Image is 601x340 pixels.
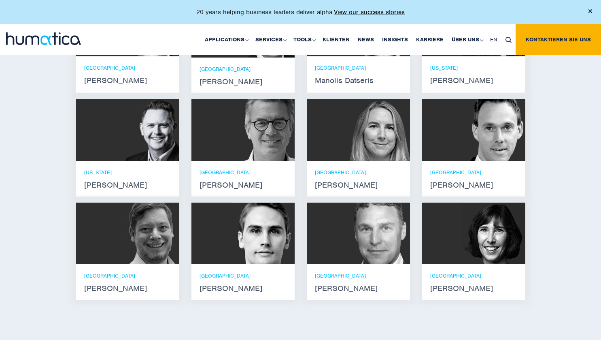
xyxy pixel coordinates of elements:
[84,285,171,292] strong: [PERSON_NAME]
[315,64,402,71] p: [GEOGRAPHIC_DATA]
[430,285,517,292] strong: [PERSON_NAME]
[319,24,354,55] a: Klienten
[334,8,405,16] a: View our success stories
[430,182,517,188] strong: [PERSON_NAME]
[200,182,287,188] strong: [PERSON_NAME]
[117,203,179,264] img: Claudio Limacher
[430,64,517,71] p: [US_STATE]
[200,272,287,279] p: [GEOGRAPHIC_DATA]
[412,24,448,55] a: Karriere
[448,24,486,55] a: Über uns
[200,79,287,85] strong: [PERSON_NAME]
[354,24,378,55] a: News
[315,272,402,279] p: [GEOGRAPHIC_DATA]
[196,8,405,16] p: 20 years helping business leaders deliver alpha.
[84,64,171,71] p: [GEOGRAPHIC_DATA]
[315,77,402,84] strong: Manolis Datseris
[117,99,179,161] img: Russell Raath
[200,285,287,292] strong: [PERSON_NAME]
[430,169,517,176] p: [GEOGRAPHIC_DATA]
[315,169,402,176] p: [GEOGRAPHIC_DATA]
[84,169,171,176] p: [US_STATE]
[84,77,171,84] strong: [PERSON_NAME]
[201,24,251,55] a: Applications
[430,272,517,279] p: [GEOGRAPHIC_DATA]
[251,24,289,55] a: Services
[200,169,287,176] p: [GEOGRAPHIC_DATA]
[289,24,319,55] a: Tools
[232,99,295,161] img: Jan Löning
[84,272,171,279] p: [GEOGRAPHIC_DATA]
[430,77,517,84] strong: [PERSON_NAME]
[486,24,501,55] a: EN
[200,66,287,73] p: [GEOGRAPHIC_DATA]
[505,37,512,43] img: search_icon
[347,203,410,264] img: Bryan Turner
[490,36,497,43] span: EN
[232,203,295,264] img: Paul Simpson
[315,285,402,292] strong: [PERSON_NAME]
[463,203,525,264] img: Karen Wright
[347,99,410,161] img: Zoë Fox
[6,32,81,45] img: logo
[516,24,601,55] a: Kontaktieren Sie uns
[84,182,171,188] strong: [PERSON_NAME]
[463,99,525,161] img: Andreas Knobloch
[315,182,402,188] strong: [PERSON_NAME]
[378,24,412,55] a: Insights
